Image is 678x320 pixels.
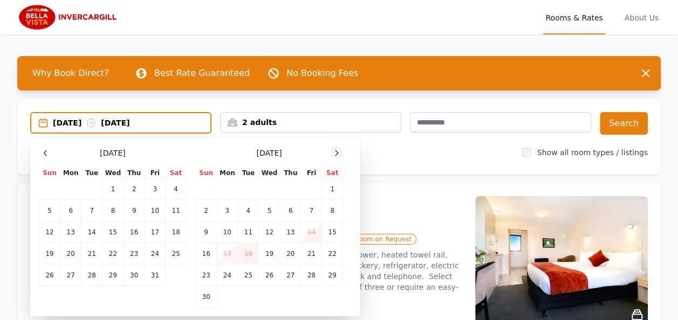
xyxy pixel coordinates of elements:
td: 4 [238,200,259,221]
td: 28 [301,265,321,286]
div: 2 adults [221,117,401,128]
label: Show all room types / listings [537,148,648,157]
td: 2 [124,178,145,200]
th: Sun [196,168,217,178]
td: 3 [217,200,238,221]
td: 27 [280,265,301,286]
td: 27 [60,265,81,286]
td: 5 [259,200,280,221]
th: Fri [145,168,165,178]
td: 12 [259,221,280,243]
td: 14 [81,221,102,243]
span: Triple Room on Request [330,234,416,245]
td: 25 [238,265,259,286]
td: 21 [301,243,321,265]
td: 24 [217,265,238,286]
td: 10 [217,221,238,243]
td: 31 [145,265,165,286]
p: Best Rate Guaranteed [154,67,250,80]
span: [DATE] [100,148,125,158]
td: 13 [60,221,81,243]
td: 30 [124,265,145,286]
td: 9 [124,200,145,221]
td: 4 [166,178,187,200]
td: 15 [102,221,124,243]
div: [DATE] [DATE] [53,117,210,128]
td: 20 [60,243,81,265]
td: 1 [102,178,124,200]
td: 23 [196,265,217,286]
td: 16 [196,243,217,265]
th: Thu [124,168,145,178]
td: 18 [238,243,259,265]
td: 29 [102,265,124,286]
td: 22 [322,243,343,265]
td: 15 [322,221,343,243]
td: 5 [39,200,60,221]
td: 7 [301,200,321,221]
th: Wed [102,168,124,178]
td: 3 [145,178,165,200]
td: 20 [280,243,301,265]
td: 11 [238,221,259,243]
span: [DATE] [256,148,282,158]
th: Sat [322,168,343,178]
td: 18 [166,221,187,243]
td: 23 [124,243,145,265]
p: No Booking Fees [286,67,358,80]
td: 28 [81,265,102,286]
button: Search [600,112,648,135]
td: 19 [39,243,60,265]
td: 16 [124,221,145,243]
td: 24 [145,243,165,265]
td: 6 [280,200,301,221]
td: 29 [322,265,343,286]
td: 8 [102,200,124,221]
td: 22 [102,243,124,265]
td: 13 [280,221,301,243]
td: 6 [60,200,81,221]
th: Mon [60,168,81,178]
td: 26 [259,265,280,286]
td: 7 [81,200,102,221]
th: Fri [301,168,321,178]
td: 9 [196,221,217,243]
th: Wed [259,168,280,178]
span: Why Book Direct? [24,62,118,84]
td: 14 [301,221,321,243]
td: 10 [145,200,165,221]
td: 17 [145,221,165,243]
th: Tue [81,168,102,178]
td: 11 [166,200,187,221]
th: Sat [166,168,187,178]
th: Sun [39,168,60,178]
td: 17 [217,243,238,265]
td: 19 [259,243,280,265]
td: 26 [39,265,60,286]
td: 1 [322,178,343,200]
th: Thu [280,168,301,178]
td: 25 [166,243,187,265]
td: 12 [39,221,60,243]
img: Bella Vista Invercargill [17,4,121,30]
td: 21 [81,243,102,265]
th: Tue [238,168,259,178]
td: 8 [322,200,343,221]
td: 30 [196,286,217,308]
th: Mon [217,168,238,178]
td: 2 [196,200,217,221]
